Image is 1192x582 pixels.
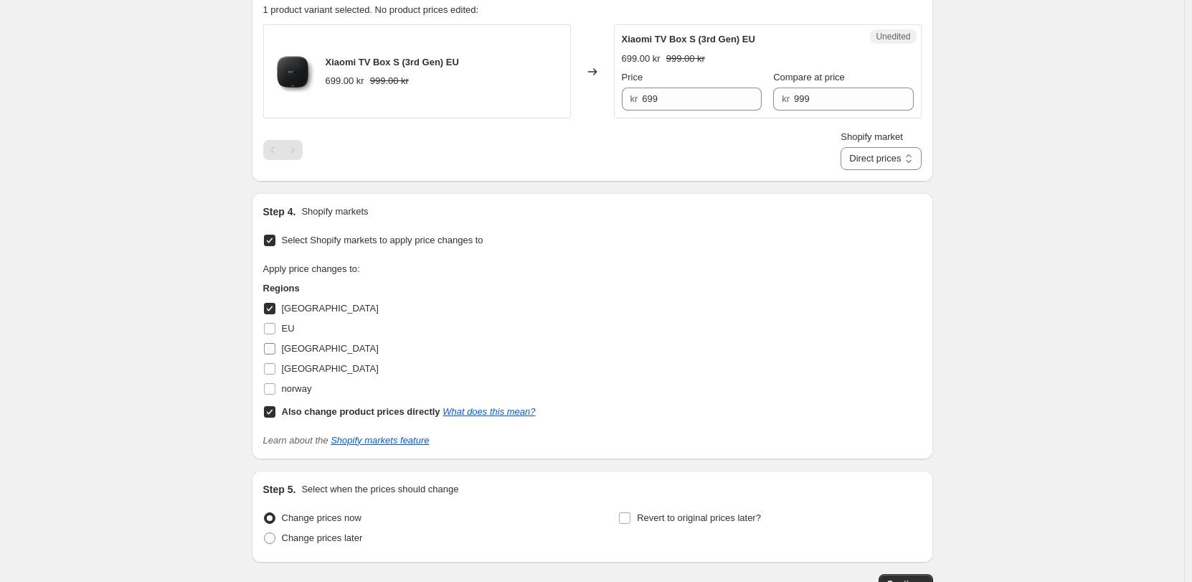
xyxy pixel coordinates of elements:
[326,74,364,88] div: 699.00 kr
[331,435,429,446] a: Shopify markets feature
[263,435,430,446] i: Learn about the
[301,205,368,219] p: Shopify markets
[282,406,440,417] b: Also change product prices directly
[622,34,755,44] span: Xiaomi TV Box S (3rd Gen) EU
[263,205,296,219] h2: Step 4.
[666,52,705,66] strike: 999.00 kr
[263,263,360,274] span: Apply price changes to:
[282,235,483,245] span: Select Shopify markets to apply price changes to
[282,323,295,334] span: EU
[282,303,379,314] span: [GEOGRAPHIC_DATA]
[637,512,761,523] span: Revert to original prices later?
[263,140,303,160] nav: Pagination
[282,512,361,523] span: Change prices now
[271,50,314,93] img: 3_3ba9fc19-6b20-4d80-b1b9-29a3ad8f4a14_80x.png
[876,31,910,42] span: Unedited
[443,406,535,417] a: What does this mean?
[263,482,296,497] h2: Step 5.
[630,93,638,104] span: kr
[370,74,409,88] strike: 999.00 kr
[326,57,459,67] span: Xiaomi TV Box S (3rd Gen) EU
[622,52,661,66] div: 699.00 kr
[841,131,903,142] span: Shopify market
[782,93,790,104] span: kr
[282,343,379,354] span: [GEOGRAPHIC_DATA]
[301,482,458,497] p: Select when the prices should change
[263,281,536,296] h3: Regions
[622,72,643,83] span: Price
[263,4,479,15] span: 1 product variant selected. No product prices edited:
[773,72,845,83] span: Compare at price
[282,363,379,374] span: [GEOGRAPHIC_DATA]
[282,532,363,543] span: Change prices later
[282,383,312,394] span: norway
